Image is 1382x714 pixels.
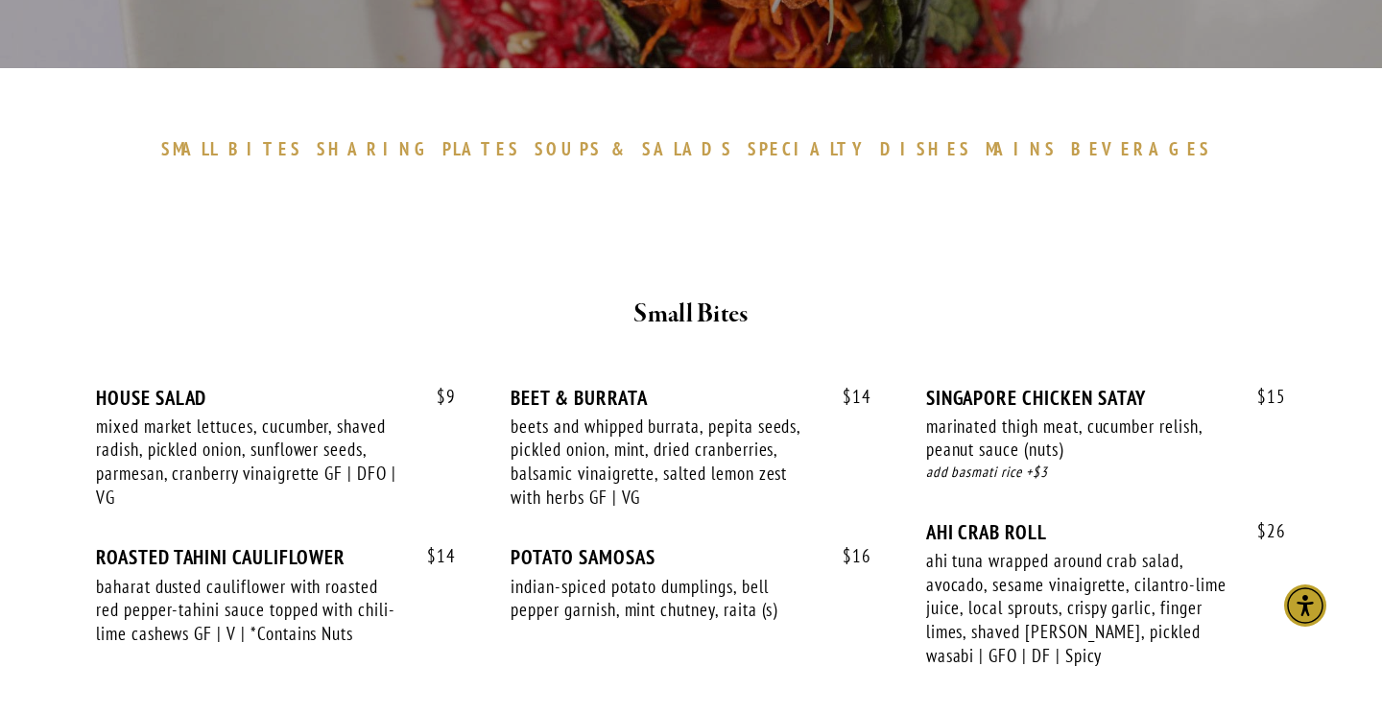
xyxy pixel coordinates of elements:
span: BITES [228,137,302,160]
span: $ [437,385,446,408]
span: SHARING [317,137,434,160]
span: BEVERAGES [1071,137,1211,160]
span: 26 [1238,520,1286,542]
div: mixed market lettuces, cucumber, shaved radish, pickled onion, sunflower seeds, parmesan, cranber... [96,415,401,510]
a: BEVERAGES [1071,137,1221,160]
span: 9 [417,386,456,408]
span: MAINS [986,137,1058,160]
span: $ [843,544,852,567]
span: 14 [823,386,871,408]
a: SHARINGPLATES [317,137,530,160]
div: ahi tuna wrapped around crab salad, avocado, sesame vinaigrette, cilantro-lime juice, local sprou... [926,549,1231,668]
div: add basmati rice +$3 [926,462,1286,484]
div: ROASTED TAHINI CAULIFLOWER [96,545,456,569]
a: SPECIALTYDISHES [748,137,980,160]
span: PLATES [442,137,520,160]
span: $ [1257,385,1267,408]
span: $ [1257,519,1267,542]
div: POTATO SAMOSAS [511,545,870,569]
a: MAINS [986,137,1067,160]
div: AHI CRAB ROLL [926,520,1286,544]
div: Accessibility Menu [1284,584,1326,627]
strong: Small Bites [633,297,748,331]
div: baharat dusted cauliflower with roasted red pepper-tahini sauce topped with chili-lime cashews GF... [96,575,401,646]
div: BEET & BURRATA [511,386,870,410]
span: SOUPS [535,137,602,160]
div: SINGAPORE CHICKEN SATAY [926,386,1286,410]
div: marinated thigh meat, cucumber relish, peanut sauce (nuts) [926,415,1231,462]
span: 15 [1238,386,1286,408]
div: HOUSE SALAD [96,386,456,410]
span: 14 [408,545,456,567]
div: beets and whipped burrata, pepita seeds, pickled onion, mint, dried cranberries, balsamic vinaigr... [511,415,816,510]
a: SMALLBITES [161,137,312,160]
div: indian-spiced potato dumplings, bell pepper garnish, mint chutney, raita (s) [511,575,816,622]
span: 16 [823,545,871,567]
a: SOUPS&SALADS [535,137,743,160]
span: $ [843,385,852,408]
span: & [611,137,632,160]
span: $ [427,544,437,567]
span: SMALL [161,137,219,160]
span: DISHES [880,137,971,160]
span: SPECIALTY [748,137,870,160]
span: SALADS [642,137,734,160]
